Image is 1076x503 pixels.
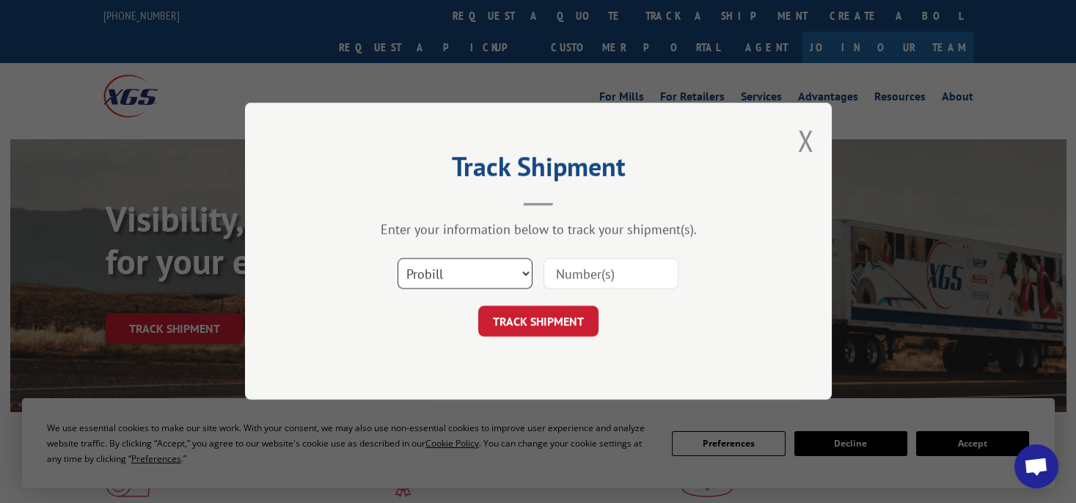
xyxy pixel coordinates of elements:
[797,121,813,160] button: Close modal
[1014,444,1058,488] div: Open chat
[478,306,599,337] button: TRACK SHIPMENT
[544,259,678,290] input: Number(s)
[318,156,758,184] h2: Track Shipment
[318,221,758,238] div: Enter your information below to track your shipment(s).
